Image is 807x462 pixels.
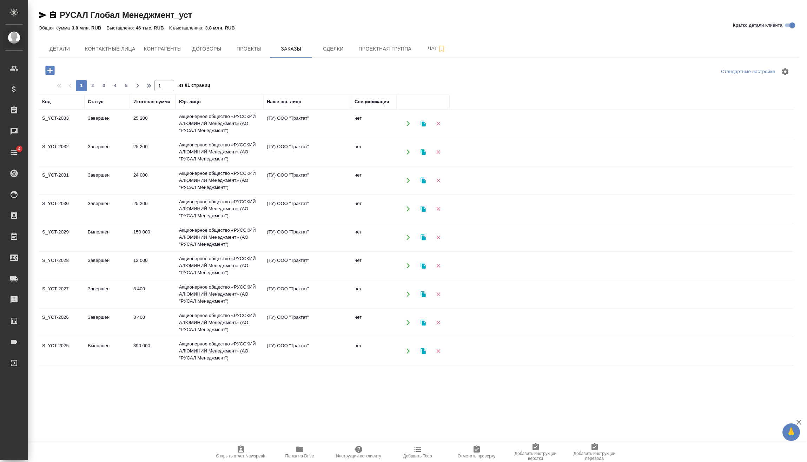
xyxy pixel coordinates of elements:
[351,310,397,335] td: нет
[416,316,430,330] button: Клонировать
[263,140,351,164] td: (ТУ) ООО "Трактат"
[110,80,121,91] button: 4
[358,45,411,53] span: Проектная группа
[39,253,84,278] td: S_YCT-2028
[190,45,224,53] span: Договоры
[176,110,263,138] td: Акционерное общество «РУССКИЙ АЛЮМИНИЙ Менеджмент» (АО "РУСАЛ Менеджмент")
[431,316,445,330] button: Удалить
[49,11,57,19] button: Скопировать ссылку
[72,25,106,31] p: 3.8 млн. RUB
[40,63,60,78] button: Добавить проект
[130,197,176,221] td: 25 200
[176,337,263,365] td: Акционерное общество «РУССКИЙ АЛЮМИНИЙ Менеджмент» (АО "РУСАЛ Менеджмент")
[351,282,397,306] td: нет
[416,344,430,358] button: Клонировать
[42,98,51,105] div: Код
[130,310,176,335] td: 8 400
[351,339,397,363] td: нет
[87,82,98,89] span: 2
[431,287,445,302] button: Удалить
[107,25,136,31] p: Выставлено:
[263,253,351,278] td: (ТУ) ООО "Трактат"
[85,45,135,53] span: Контактные лица
[176,365,263,394] td: Акционерное общество «РУССКИЙ АЛЮМИНИЙ Менеджмент» (АО "РУСАЛ Менеджмент")
[416,117,430,131] button: Клонировать
[351,367,397,392] td: нет
[98,80,110,91] button: 3
[416,230,430,245] button: Клонировать
[351,253,397,278] td: нет
[39,11,47,19] button: Скопировать ссылку для ЯМессенджера
[176,252,263,280] td: Акционерное общество «РУССКИЙ АЛЮМИНИЙ Менеджмент» (АО "РУСАЛ Менеджмент")
[39,310,84,335] td: S_YCT-2026
[39,25,72,31] p: Общая сумма
[263,367,351,392] td: (ТУ) ООО "Трактат"
[431,344,445,358] button: Удалить
[263,225,351,250] td: (ТУ) ООО "Трактат"
[351,140,397,164] td: нет
[39,339,84,363] td: S_YCT-2025
[431,259,445,273] button: Удалить
[733,22,782,29] span: Кратко детали клиента
[267,98,302,105] div: Наше юр. лицо
[87,80,98,91] button: 2
[130,140,176,164] td: 25 200
[274,45,308,53] span: Заказы
[401,202,415,216] button: Открыть
[84,197,130,221] td: Завершен
[169,25,205,31] p: К выставлению:
[84,310,130,335] td: Завершен
[84,111,130,136] td: Завершен
[121,82,132,89] span: 5
[351,111,397,136] td: нет
[431,202,445,216] button: Удалить
[84,282,130,306] td: Завершен
[263,197,351,221] td: (ТУ) ООО "Трактат"
[401,230,415,245] button: Открыть
[84,140,130,164] td: Завершен
[39,367,84,392] td: S_YCT-2024
[84,225,130,250] td: Выполнен
[719,66,777,77] div: split button
[431,117,445,131] button: Удалить
[144,45,182,53] span: Контрагенты
[401,173,415,188] button: Открыть
[355,98,389,105] div: Спецификация
[401,117,415,131] button: Открыть
[431,230,445,245] button: Удалить
[316,45,350,53] span: Сделки
[179,98,201,105] div: Юр. лицо
[84,339,130,363] td: Выполнен
[263,111,351,136] td: (ТУ) ООО "Трактат"
[84,367,130,392] td: Выполнен
[420,44,454,53] span: Чат
[88,98,104,105] div: Статус
[176,195,263,223] td: Акционерное общество «РУССКИЙ АЛЮМИНИЙ Менеджмент» (АО "РУСАЛ Менеджмент")
[98,82,110,89] span: 3
[785,425,797,440] span: 🙏
[401,145,415,159] button: Открыть
[416,145,430,159] button: Клонировать
[351,197,397,221] td: нет
[121,80,132,91] button: 5
[39,140,84,164] td: S_YCT-2032
[43,45,77,53] span: Детали
[39,282,84,306] td: S_YCT-2027
[39,168,84,193] td: S_YCT-2031
[401,344,415,358] button: Открыть
[136,25,169,31] p: 46 тыс. RUB
[2,144,26,161] a: 4
[60,10,192,20] a: РУСАЛ Глобал Менеджмент_уст
[416,173,430,188] button: Клонировать
[263,310,351,335] td: (ТУ) ООО "Трактат"
[130,111,176,136] td: 25 200
[176,166,263,194] td: Акционерное общество «РУССКИЙ АЛЮМИНИЙ Менеджмент» (АО "РУСАЛ Менеджмент")
[39,111,84,136] td: S_YCT-2033
[176,309,263,337] td: Акционерное общество «РУССКИЙ АЛЮМИНИЙ Менеджмент» (АО "РУСАЛ Менеджмент")
[133,98,170,105] div: Итоговая сумма
[416,202,430,216] button: Клонировать
[351,168,397,193] td: нет
[84,168,130,193] td: Завершен
[351,225,397,250] td: нет
[130,282,176,306] td: 8 400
